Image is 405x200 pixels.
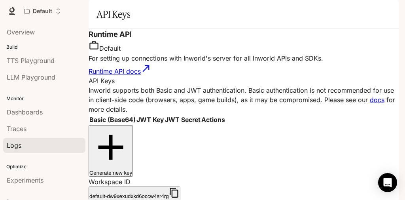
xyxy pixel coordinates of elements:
[89,177,399,187] p: Workspace ID
[165,115,201,124] th: JWT Secret
[89,86,399,114] p: Inworld supports both Basic and JWT authentication. Basic authentication is not recommended for u...
[89,125,133,177] button: Generate new key
[89,67,151,75] a: Runtime API docs
[89,187,180,200] button: default-dw9xexudxkd6occw4sr4rg
[89,53,399,63] p: For setting up connections with Inworld's server for all Inworld APIs and SDKs.
[89,40,399,53] div: These keys will apply to your current workspace only
[89,29,399,40] h3: Runtime API
[21,3,64,19] button: Open workspace menu
[201,115,225,124] th: Actions
[370,96,384,104] a: docs
[378,173,397,192] div: Open Intercom Messenger
[97,6,130,22] h1: API Keys
[136,115,164,124] th: JWT Key
[89,76,399,86] p: API Keys
[33,8,52,15] p: Default
[89,115,136,124] th: Basic (Base64)
[99,45,121,53] span: Default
